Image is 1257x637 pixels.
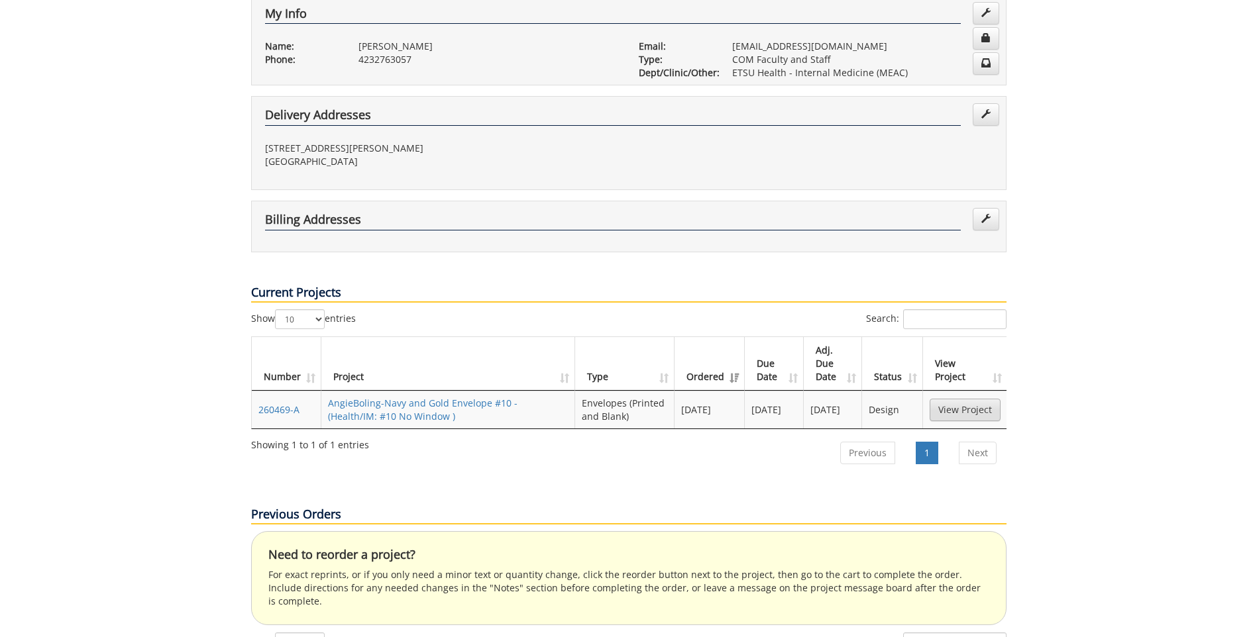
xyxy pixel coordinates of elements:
a: Next [959,442,997,464]
a: View Project [930,399,1001,421]
th: View Project: activate to sort column ascending [923,337,1007,391]
a: Previous [840,442,895,464]
p: Dept/Clinic/Other: [639,66,712,79]
td: Design [862,391,922,428]
div: Showing 1 to 1 of 1 entries [251,433,369,452]
p: ETSU Health - Internal Medicine (MEAC) [732,66,993,79]
p: Type: [639,53,712,66]
td: Envelopes (Printed and Blank) [575,391,674,428]
p: Previous Orders [251,506,1007,524]
a: AngieBoling-Navy and Gold Envelope #10 - (Health/IM: #10 No Window ) [328,397,518,422]
select: Showentries [275,309,325,329]
a: Edit Addresses [973,208,999,230]
td: [DATE] [675,391,745,428]
td: [DATE] [804,391,863,428]
p: Current Projects [251,284,1007,303]
th: Adj. Due Date: activate to sort column ascending [804,337,863,391]
th: Status: activate to sort column ascending [862,337,922,391]
input: Search: [903,309,1007,329]
th: Due Date: activate to sort column ascending [745,337,804,391]
label: Show entries [251,309,356,329]
a: Edit Addresses [973,103,999,126]
a: Change Communication Preferences [973,52,999,75]
label: Search: [866,309,1007,329]
p: [EMAIL_ADDRESS][DOMAIN_NAME] [732,40,993,53]
th: Ordered: activate to sort column ascending [675,337,745,391]
p: 4232763057 [358,53,619,66]
p: [STREET_ADDRESS][PERSON_NAME] [265,142,619,155]
h4: Delivery Addresses [265,109,961,126]
p: Email: [639,40,712,53]
a: Edit Info [973,2,999,24]
h4: Need to reorder a project? [268,548,989,562]
p: For exact reprints, or if you only need a minor text or quantity change, click the reorder button... [268,568,989,608]
h4: Billing Addresses [265,213,961,230]
p: Phone: [265,53,339,66]
p: Name: [265,40,339,53]
td: [DATE] [745,391,804,428]
p: COM Faculty and Staff [732,53,993,66]
p: [GEOGRAPHIC_DATA] [265,155,619,168]
h4: My Info [265,7,961,24]
a: 260469-A [258,403,300,416]
th: Project: activate to sort column ascending [321,337,576,391]
a: Change Password [973,27,999,50]
a: 1 [916,442,938,464]
th: Type: activate to sort column ascending [575,337,674,391]
th: Number: activate to sort column ascending [252,337,321,391]
p: [PERSON_NAME] [358,40,619,53]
